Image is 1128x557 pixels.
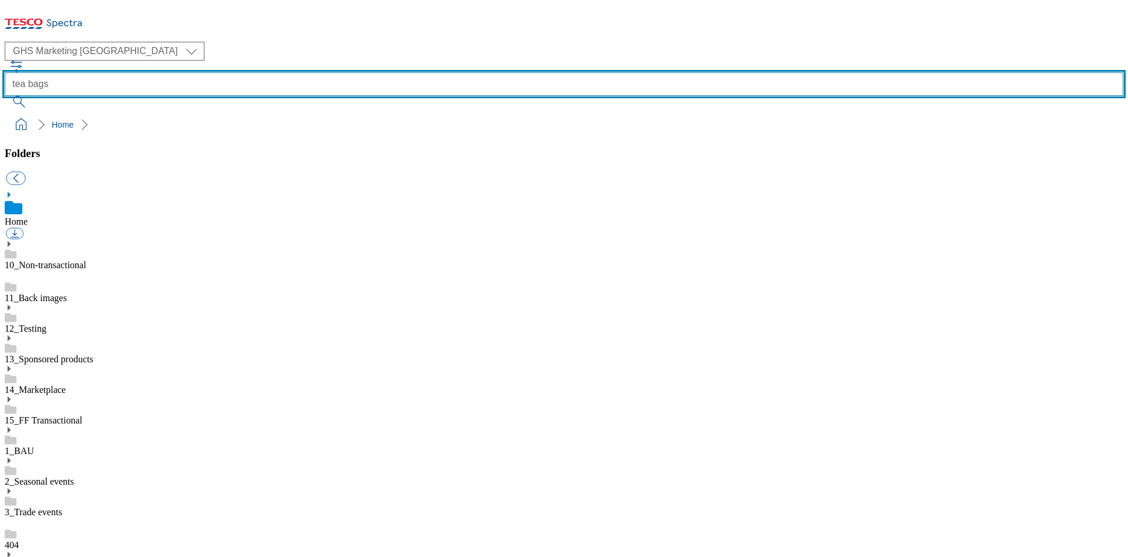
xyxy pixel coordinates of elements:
a: Home [5,216,28,226]
a: 10_Non-transactional [5,260,86,270]
a: 12_Testing [5,323,46,333]
a: Home [52,120,73,129]
a: 2_Seasonal events [5,476,74,486]
h3: Folders [5,147,1123,160]
a: home [12,115,31,134]
a: 3_Trade events [5,507,62,517]
a: 14_Marketplace [5,385,66,395]
a: 15_FF Transactional [5,415,82,425]
a: 13_Sponsored products [5,354,93,364]
input: Search by names or tags [5,72,1123,96]
a: 404 [5,540,19,550]
a: 1_BAU [5,446,34,456]
a: 11_Back images [5,293,67,303]
nav: breadcrumb [5,114,1123,136]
